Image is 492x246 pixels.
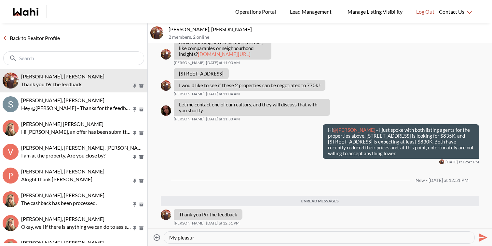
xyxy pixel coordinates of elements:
button: Archive [138,178,145,184]
img: A [161,105,171,116]
button: Pin [132,130,138,136]
p: Hi – I just spoke with both listing agents for the properties above. [STREET_ADDRESS] is looking ... [328,127,474,156]
button: Pin [132,178,138,184]
span: [PERSON_NAME], [PERSON_NAME] [21,192,104,198]
p: Hi [PERSON_NAME], an offer has been submitted for [STREET_ADDRESS]. If you’re still interested in... [21,128,132,136]
div: Scott Seiling, Faraz [3,96,19,112]
div: V [3,144,19,160]
img: A [3,120,19,136]
time: 2025-10-14T15:38:55.412Z [206,116,240,122]
p: Thank you f9r the feedback [21,80,132,88]
time: 2025-10-14T16:45:26.348Z [445,159,479,165]
img: S [3,96,19,112]
span: [PERSON_NAME], [PERSON_NAME] [21,97,104,103]
div: Alicia Malette [161,105,171,116]
span: Manage Listing Visibility [346,7,404,16]
div: tom smith, Barbara [3,215,19,231]
div: P [3,168,19,184]
img: O [3,73,19,89]
div: New - [DATE] at 12:51 PM [416,178,469,183]
span: [PERSON_NAME] [PERSON_NAME] [21,121,103,127]
div: Ourayna Zammali, Faraz [3,73,19,89]
div: Ourayna Zammali [161,80,171,91]
button: Pin [132,225,138,231]
span: [PERSON_NAME] [174,221,205,226]
img: O [150,26,163,39]
span: [PERSON_NAME] [174,91,205,97]
button: Archive [138,154,145,160]
span: [PERSON_NAME], [PERSON_NAME] [21,216,104,222]
p: Hey @[PERSON_NAME] - Thanks for the feedback. Feel free to book the showings as per your convenie... [21,104,132,112]
a: Wahi homepage [13,8,38,16]
button: Archive [138,83,145,89]
div: Ourayna Zammali [161,210,171,220]
span: Lead Management [290,7,334,16]
div: Arek Klauza, Barbara [3,120,19,136]
span: [PERSON_NAME] [174,60,205,65]
time: 2025-10-14T16:51:26.137Z [206,221,239,226]
p: The cashback has been processed. [21,199,132,207]
button: Archive [138,130,145,136]
p: Thank you f9r the feedback [179,212,237,217]
button: Pin [132,202,138,207]
button: Pin [132,154,138,160]
img: O [161,80,171,91]
p: Let me contact one of our realtors, and they will discuss that with you shortly. [179,102,325,113]
p: [PERSON_NAME], [PERSON_NAME] [169,26,489,33]
img: D [3,191,19,207]
a: [DOMAIN_NAME][URL] [198,51,251,57]
div: Ourayna Zammali [161,49,171,60]
button: Archive [138,107,145,112]
span: [PERSON_NAME], [PERSON_NAME] [21,239,104,246]
span: [PERSON_NAME], [PERSON_NAME] [21,168,104,174]
button: Send [475,230,489,245]
p: Okay, well if there is anything we can do to assist or any info we can gather for you, don't hesi... [21,223,132,231]
div: Ourayna Zammali, Faraz [150,26,163,39]
p: [STREET_ADDRESS] [179,71,224,76]
p: Alright thank [PERSON_NAME] [21,175,132,183]
input: Search [19,55,130,61]
p: I am at the property. Are you close by? [21,152,132,159]
span: Log Out [416,7,434,16]
time: 2025-10-14T15:03:19.712Z [206,60,240,65]
img: O [439,159,444,164]
p: 2 members , 2 online [169,34,489,40]
img: t [3,215,19,231]
time: 2025-10-14T15:04:32.480Z [206,91,240,97]
span: [PERSON_NAME], [PERSON_NAME] [21,73,104,79]
p: I would like to see if these 2 properties can be negotiated to 770k? [179,82,320,88]
button: Pin [132,83,138,89]
div: Unread messages [161,196,479,206]
div: Ourayna Zammali [439,159,444,164]
span: Operations Portal [235,7,278,16]
img: O [161,49,171,60]
img: O [161,210,171,220]
button: Pin [132,107,138,112]
button: Archive [138,225,145,231]
span: @[PERSON_NAME] [333,127,376,133]
div: David Rodriguez, Barbara [3,191,19,207]
textarea: Type your message [169,234,469,241]
span: [PERSON_NAME], [PERSON_NAME], [PERSON_NAME], [PERSON_NAME] [21,144,190,151]
button: Archive [138,202,145,207]
span: [PERSON_NAME] [174,116,205,122]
